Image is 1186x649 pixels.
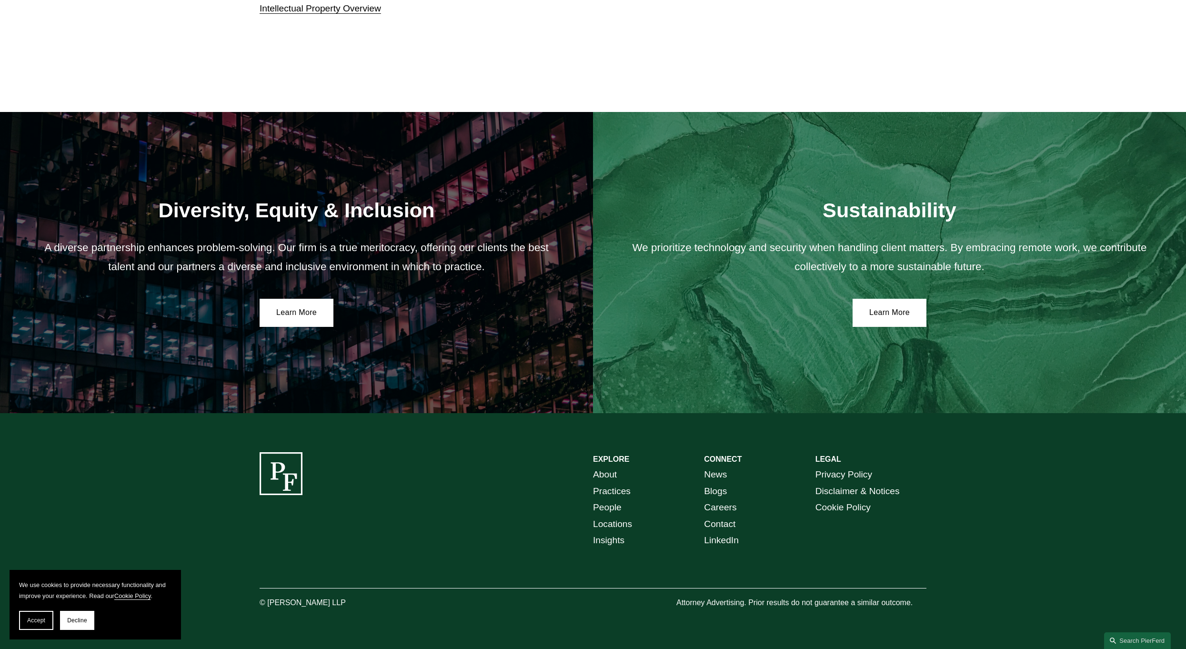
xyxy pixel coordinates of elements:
a: Learn More [260,299,333,327]
p: Attorney Advertising. Prior results do not guarantee a similar outcome. [676,596,926,610]
section: Cookie banner [10,570,181,639]
a: Careers [704,499,736,516]
strong: CONNECT [704,455,742,463]
a: People [593,499,622,516]
a: Cookie Policy [114,592,151,599]
a: Contact [704,516,735,533]
a: LinkedIn [704,532,739,549]
p: A diverse partnership enhances problem-solving. Our firm is a true meritocracy, offering our clie... [36,238,558,277]
a: About [593,466,617,483]
strong: EXPLORE [593,455,629,463]
a: Learn More [853,299,926,327]
p: We use cookies to provide necessary functionality and improve your experience. Read our . [19,579,171,601]
a: Practices [593,483,631,500]
a: Search this site [1104,632,1171,649]
button: Accept [19,611,53,630]
strong: LEGAL [815,455,841,463]
a: Cookie Policy [815,499,871,516]
span: Accept [27,617,45,624]
a: Blogs [704,483,727,500]
p: We prioritize technology and security when handling client matters. By embracing remote work, we ... [629,238,1151,277]
a: Intellectual Property Overview [260,3,381,13]
a: Privacy Policy [815,466,872,483]
h2: Sustainability [629,198,1151,223]
a: News [704,466,727,483]
span: Decline [67,617,87,624]
button: Decline [60,611,94,630]
h2: Diversity, Equity & Inclusion [36,198,558,223]
a: Disclaimer & Notices [815,483,900,500]
p: © [PERSON_NAME] LLP [260,596,399,610]
a: Insights [593,532,624,549]
a: Locations [593,516,632,533]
